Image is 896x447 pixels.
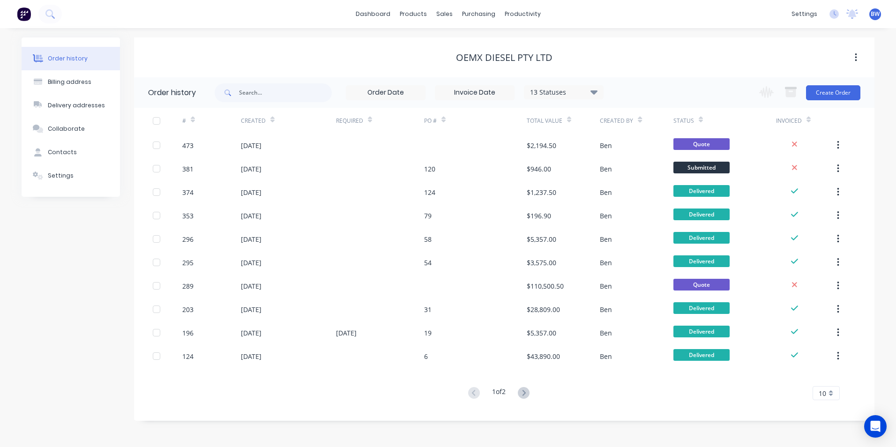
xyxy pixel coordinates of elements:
button: Delivery addresses [22,94,120,117]
div: [DATE] [241,211,261,221]
div: productivity [500,7,545,21]
div: Total Value [527,108,600,134]
div: Invoiced [776,117,802,125]
div: Created [241,117,266,125]
div: 31 [424,305,432,314]
div: OEMX Diesel Pty Ltd [456,52,553,63]
div: $43,890.00 [527,351,560,361]
div: Total Value [527,117,562,125]
div: Collaborate [48,125,85,133]
div: [DATE] [241,328,261,338]
div: [DATE] [241,164,261,174]
button: Contacts [22,141,120,164]
div: 54 [424,258,432,268]
span: Delivered [673,232,730,244]
div: Open Intercom Messenger [864,415,887,438]
div: 6 [424,351,428,361]
div: Ben [600,351,612,361]
div: [DATE] [241,258,261,268]
div: Ben [600,141,612,150]
div: [DATE] [241,234,261,244]
span: Delivered [673,185,730,197]
div: [DATE] [241,281,261,291]
div: $5,357.00 [527,234,556,244]
div: products [395,7,432,21]
button: Collaborate [22,117,120,141]
div: Status [673,117,694,125]
div: $28,809.00 [527,305,560,314]
input: Search... [239,83,332,102]
button: Create Order [806,85,860,100]
div: # [182,108,241,134]
div: 353 [182,211,194,221]
div: 203 [182,305,194,314]
div: Status [673,108,776,134]
span: Delivered [673,209,730,220]
div: $1,237.50 [527,187,556,197]
div: Ben [600,187,612,197]
div: Created By [600,117,633,125]
div: 120 [424,164,435,174]
span: 10 [819,388,826,398]
div: [DATE] [336,328,357,338]
div: [DATE] [241,305,261,314]
div: $196.90 [527,211,551,221]
div: Ben [600,164,612,174]
span: Submitted [673,162,730,173]
div: PO # [424,108,527,134]
div: 124 [424,187,435,197]
div: sales [432,7,457,21]
div: Order history [148,87,196,98]
div: Billing address [48,78,91,86]
div: Ben [600,328,612,338]
div: $946.00 [527,164,551,174]
div: [DATE] [241,141,261,150]
div: Ben [600,234,612,244]
button: Order history [22,47,120,70]
div: 58 [424,234,432,244]
div: Ben [600,258,612,268]
div: settings [787,7,822,21]
div: 374 [182,187,194,197]
div: Ben [600,211,612,221]
div: 19 [424,328,432,338]
img: Factory [17,7,31,21]
span: Quote [673,138,730,150]
input: Invoice Date [435,86,514,100]
div: 196 [182,328,194,338]
div: 296 [182,234,194,244]
a: dashboard [351,7,395,21]
div: Created [241,108,336,134]
div: Delivery addresses [48,101,105,110]
span: Quote [673,279,730,291]
div: 1 of 2 [492,387,506,400]
div: $5,357.00 [527,328,556,338]
div: Required [336,117,363,125]
span: Delivered [673,255,730,267]
div: 79 [424,211,432,221]
div: Ben [600,305,612,314]
span: Delivered [673,302,730,314]
div: Required [336,108,424,134]
button: Settings [22,164,120,187]
div: 124 [182,351,194,361]
div: purchasing [457,7,500,21]
div: 13 Statuses [524,87,603,97]
input: Order Date [346,86,425,100]
div: # [182,117,186,125]
div: 289 [182,281,194,291]
span: BW [871,10,880,18]
div: Settings [48,171,74,180]
div: $110,500.50 [527,281,564,291]
div: Contacts [48,148,77,156]
div: Created By [600,108,673,134]
div: [DATE] [241,187,261,197]
div: Invoiced [776,108,835,134]
span: Delivered [673,349,730,361]
div: PO # [424,117,437,125]
button: Billing address [22,70,120,94]
div: 473 [182,141,194,150]
div: [DATE] [241,351,261,361]
div: $2,194.50 [527,141,556,150]
div: Order history [48,54,88,63]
